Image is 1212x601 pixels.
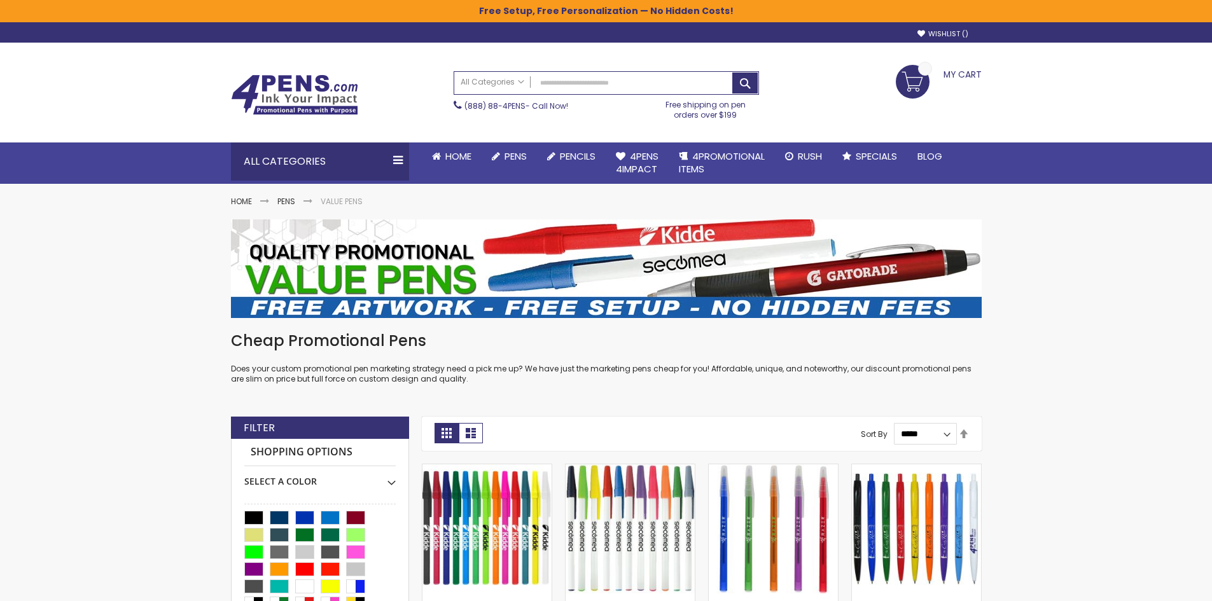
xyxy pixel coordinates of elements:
[856,149,897,163] span: Specials
[435,423,459,443] strong: Grid
[231,331,982,385] div: Does your custom promotional pen marketing strategy need a pick me up? We have just the marketing...
[798,149,822,163] span: Rush
[852,464,981,593] img: Custom Cambria Plastic Retractable Ballpoint Pen - Monochromatic Body Color
[461,77,524,87] span: All Categories
[422,142,482,170] a: Home
[566,464,695,593] img: Belfast Value Stick Pen
[907,142,952,170] a: Blog
[231,219,982,318] img: Value Pens
[244,466,396,488] div: Select A Color
[231,331,982,351] h1: Cheap Promotional Pens
[861,428,888,439] label: Sort By
[321,196,363,207] strong: Value Pens
[231,196,252,207] a: Home
[616,149,658,176] span: 4Pens 4impact
[454,72,531,93] a: All Categories
[505,149,527,163] span: Pens
[709,464,838,593] img: Belfast Translucent Value Stick Pen
[679,149,765,176] span: 4PROMOTIONAL ITEMS
[445,149,471,163] span: Home
[917,29,968,39] a: Wishlist
[917,149,942,163] span: Blog
[244,421,275,435] strong: Filter
[852,464,981,474] a: Custom Cambria Plastic Retractable Ballpoint Pen - Monochromatic Body Color
[422,464,552,474] a: Belfast B Value Stick Pen
[244,439,396,466] strong: Shopping Options
[231,74,358,115] img: 4Pens Custom Pens and Promotional Products
[566,464,695,474] a: Belfast Value Stick Pen
[464,100,568,111] span: - Call Now!
[652,95,759,120] div: Free shipping on pen orders over $199
[560,149,596,163] span: Pencils
[606,142,669,184] a: 4Pens4impact
[832,142,907,170] a: Specials
[537,142,606,170] a: Pencils
[422,464,552,593] img: Belfast B Value Stick Pen
[482,142,537,170] a: Pens
[231,142,409,181] div: All Categories
[709,464,838,474] a: Belfast Translucent Value Stick Pen
[669,142,775,184] a: 4PROMOTIONALITEMS
[775,142,832,170] a: Rush
[464,100,526,111] a: (888) 88-4PENS
[277,196,295,207] a: Pens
